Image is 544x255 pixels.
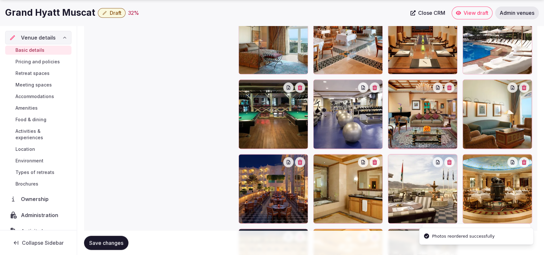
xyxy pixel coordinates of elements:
[432,233,494,240] div: Photos reordered successfully
[388,79,457,149] div: RV-Grand Hyatt Muscat-amenities 4.jpg
[5,92,71,101] a: Accommodations
[407,6,449,19] a: Close CRM
[15,59,60,65] span: Pricing and policies
[5,168,71,177] a: Types of retreats
[5,156,71,165] a: Environment
[239,5,308,74] div: RV-Grand Hyatt Muscat-accommodation.jpg
[500,10,534,16] span: Admin venues
[15,116,46,123] span: Food & dining
[21,211,61,219] span: Administration
[5,208,71,222] a: Administration
[15,181,38,187] span: Brochures
[239,154,308,223] div: RV-Grand Hyatt Muscat-dining 3.jpg
[495,6,539,19] a: Admin venues
[15,169,54,176] span: Types of retreats
[110,10,121,16] span: Draft
[15,128,69,141] span: Activities & experiences
[21,195,51,203] span: Ownership
[128,9,139,17] button: 32%
[463,5,532,74] div: RV-Grand Hyatt Muscat-pool.jpg
[128,9,139,17] div: 32 %
[15,82,52,88] span: Meeting spaces
[5,57,71,66] a: Pricing and policies
[5,192,71,206] a: Ownership
[388,154,457,223] div: RV-Grand Hyatt Muscat-dining 4.jpg
[5,236,71,250] button: Collapse Sidebar
[5,69,71,78] a: Retreat spaces
[15,47,44,53] span: Basic details
[15,158,43,164] span: Environment
[5,46,71,55] a: Basic details
[5,80,71,89] a: Meeting spaces
[15,93,54,100] span: Accommodations
[15,146,35,152] span: Location
[418,10,445,16] span: Close CRM
[463,154,532,223] div: RV-Grand Hyatt Muscat-dining 5.jpg
[452,6,492,19] a: View draft
[313,154,383,223] div: RV-Grand Hyatt Muscat-amenities.jpg
[313,5,383,74] div: RV-Grand Hyatt Muscat-dining.jpg
[5,104,71,113] a: Amenities
[84,236,128,250] button: Save changes
[5,145,71,154] a: Location
[313,79,383,149] div: RV-Grand Hyatt Muscat-amenities 3.jpg
[388,5,457,74] div: RV-Grand Hyatt Muscat-meeting space.jpg
[5,115,71,124] a: Food & dining
[21,34,56,41] span: Venue details
[21,227,52,235] span: Activity log
[5,224,71,238] a: Activity log
[22,240,64,246] span: Collapse Sidebar
[15,70,50,77] span: Retreat spaces
[239,79,308,149] div: RV-Grand Hyatt Muscat-amenities 2.jpg
[463,79,532,149] div: RV-Grand Hyatt Muscat-amenities 5.jpg
[15,105,38,111] span: Amenities
[98,8,126,18] button: Draft
[5,6,95,19] h1: Grand Hyatt Muscat
[5,179,71,188] a: Brochures
[464,10,488,16] span: View draft
[89,240,123,246] span: Save changes
[5,127,71,142] a: Activities & experiences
